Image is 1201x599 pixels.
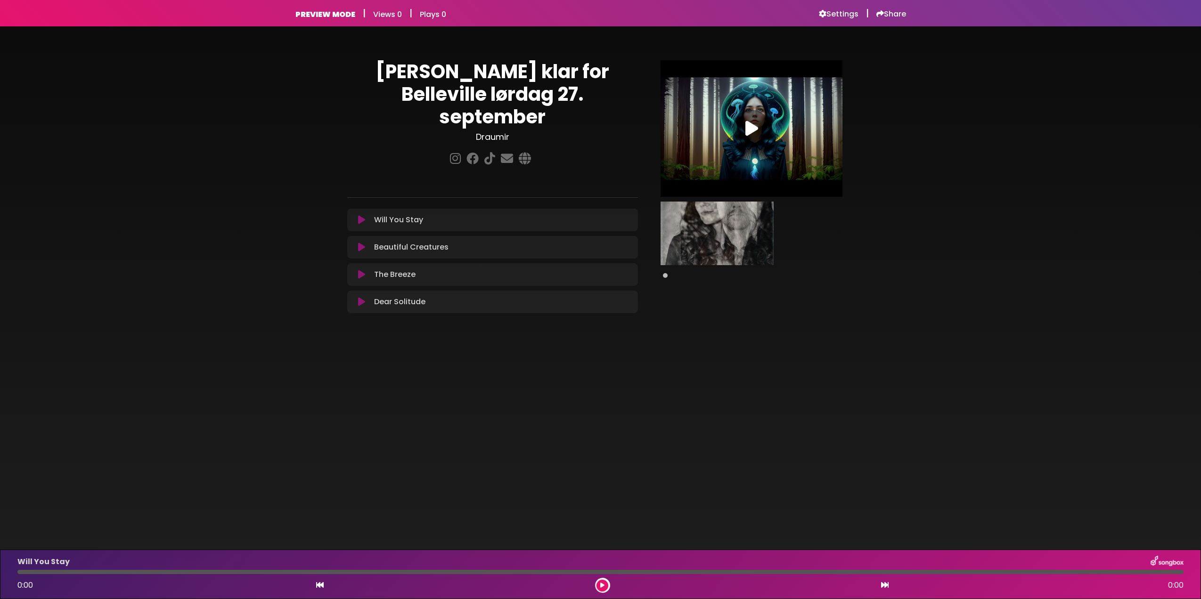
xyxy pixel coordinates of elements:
img: oDT5EZi8Q12pb54OybCC [661,202,774,265]
h5: | [363,8,366,19]
a: Settings [819,9,858,19]
h6: Plays 0 [420,10,446,19]
img: Video Thumbnail [661,60,842,197]
h1: [PERSON_NAME] klar for Belleville lørdag 27. september [347,60,638,128]
h3: Draumir [347,132,638,142]
p: Will You Stay [374,214,423,226]
p: Dear Solitude [374,296,425,308]
h5: | [866,8,869,19]
h6: Views 0 [373,10,402,19]
h5: | [409,8,412,19]
p: Beautiful Creatures [374,242,449,253]
p: The Breeze [374,269,416,280]
h6: PREVIEW MODE [295,10,355,19]
a: Share [876,9,906,19]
